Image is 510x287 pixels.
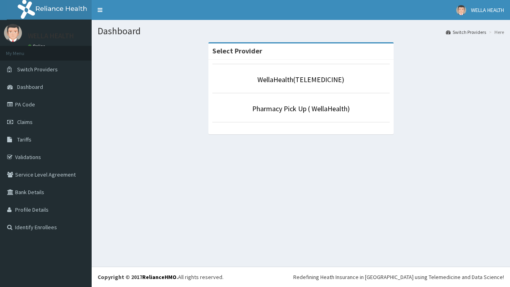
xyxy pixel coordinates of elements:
span: Claims [17,118,33,126]
h1: Dashboard [98,26,504,36]
p: WELLA HEALTH [28,32,74,39]
img: User Image [4,24,22,42]
span: WELLA HEALTH [471,6,504,14]
span: Dashboard [17,83,43,90]
span: Tariffs [17,136,31,143]
a: Pharmacy Pick Up ( WellaHealth) [252,104,350,113]
a: WellaHealth(TELEMEDICINE) [257,75,344,84]
a: Online [28,43,47,49]
span: Switch Providers [17,66,58,73]
div: Redefining Heath Insurance in [GEOGRAPHIC_DATA] using Telemedicine and Data Science! [293,273,504,281]
li: Here [487,29,504,35]
img: User Image [456,5,466,15]
strong: Copyright © 2017 . [98,273,178,281]
strong: Select Provider [212,46,262,55]
a: Switch Providers [446,29,486,35]
a: RelianceHMO [142,273,177,281]
footer: All rights reserved. [92,267,510,287]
